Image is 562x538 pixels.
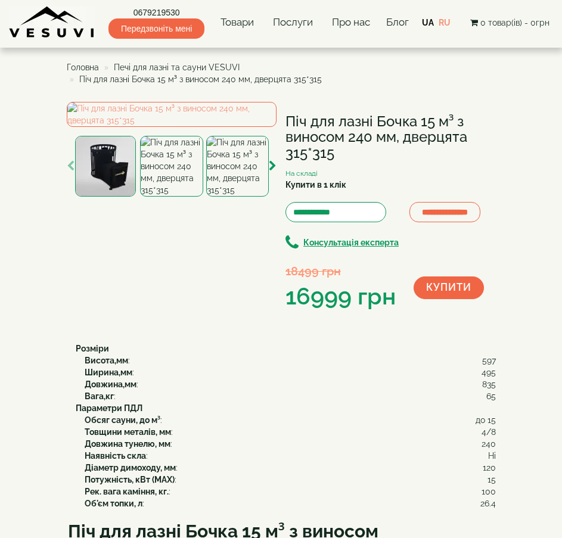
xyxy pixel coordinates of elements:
small: На складі [285,169,318,178]
b: Потужність, кВт (MAX) [85,475,175,484]
div: : [85,438,496,450]
div: : [85,497,496,509]
button: 0 товар(ів) - 0грн [467,16,553,29]
b: Висота,мм [85,356,128,365]
span: Ні [488,450,496,462]
img: Піч для лазні Бочка 15 м³ з виносом 240 мм, дверцята 315*315 [140,136,203,197]
b: Розміри [76,344,109,353]
div: : [85,366,496,378]
a: 0679219530 [108,7,204,18]
span: 495 [482,366,496,378]
span: 0 товар(ів) - 0грн [480,18,549,27]
span: 65 [486,390,496,402]
span: 4/8 [482,426,496,438]
b: Обсяг сауни, до м³ [85,415,160,425]
b: Довжина,мм [85,380,136,389]
span: 835 [482,378,496,390]
a: Товари [218,9,257,36]
b: Діаметр димоходу, мм [85,463,176,472]
b: Об'єм топки, л [85,499,142,508]
img: Піч для лазні Бочка 15 м³ з виносом 240 мм, дверцята 315*315 [206,136,269,197]
b: Ширина,мм [85,368,132,377]
div: : [85,450,496,462]
span: 120 [483,462,496,474]
a: Головна [67,63,99,72]
span: 597 [482,354,496,366]
a: Печі для лазні та сауни VESUVI [114,63,240,72]
span: Передзвоніть мені [108,18,204,39]
img: Піч для лазні Бочка 15 м³ з виносом 240 мм, дверцята 315*315 [75,136,136,197]
div: : [85,426,496,438]
div: 16999 грн [285,279,396,313]
div: : [85,390,496,402]
h1: Піч для лазні Бочка 15 м³ з виносом 240 мм, дверцята 315*315 [285,114,487,161]
div: : [85,354,496,366]
div: : [85,486,496,497]
span: 100 [482,486,496,497]
div: : [85,462,496,474]
b: Рек. вага каміння, кг. [85,487,169,496]
a: UA [422,18,434,27]
label: Купити в 1 клік [285,179,346,191]
a: Послуги [270,9,316,36]
div: 18499 грн [285,263,396,279]
span: 26.4 [480,497,496,509]
div: : [85,378,496,390]
b: Параметри ПДЛ [76,403,142,413]
span: до 15 [476,414,496,426]
img: Піч для лазні Бочка 15 м³ з виносом 240 мм, дверцята 315*315 [67,102,277,127]
span: 240 [482,438,496,450]
img: Завод VESUVI [9,6,95,39]
a: RU [439,18,451,27]
a: Про нас [329,9,373,36]
div: : [85,474,496,486]
div: : [85,414,496,426]
span: 15 [488,474,496,486]
span: Піч для лазні Бочка 15 м³ з виносом 240 мм, дверцята 315*315 [79,74,322,84]
b: Вага,кг [85,391,114,401]
a: Блог [386,16,409,28]
b: Консультація експерта [303,238,399,247]
b: Наявність скла [85,451,146,461]
b: Довжина тунелю, мм [85,439,170,449]
b: Товщини металів, мм [85,427,171,437]
button: Купити [414,276,484,299]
